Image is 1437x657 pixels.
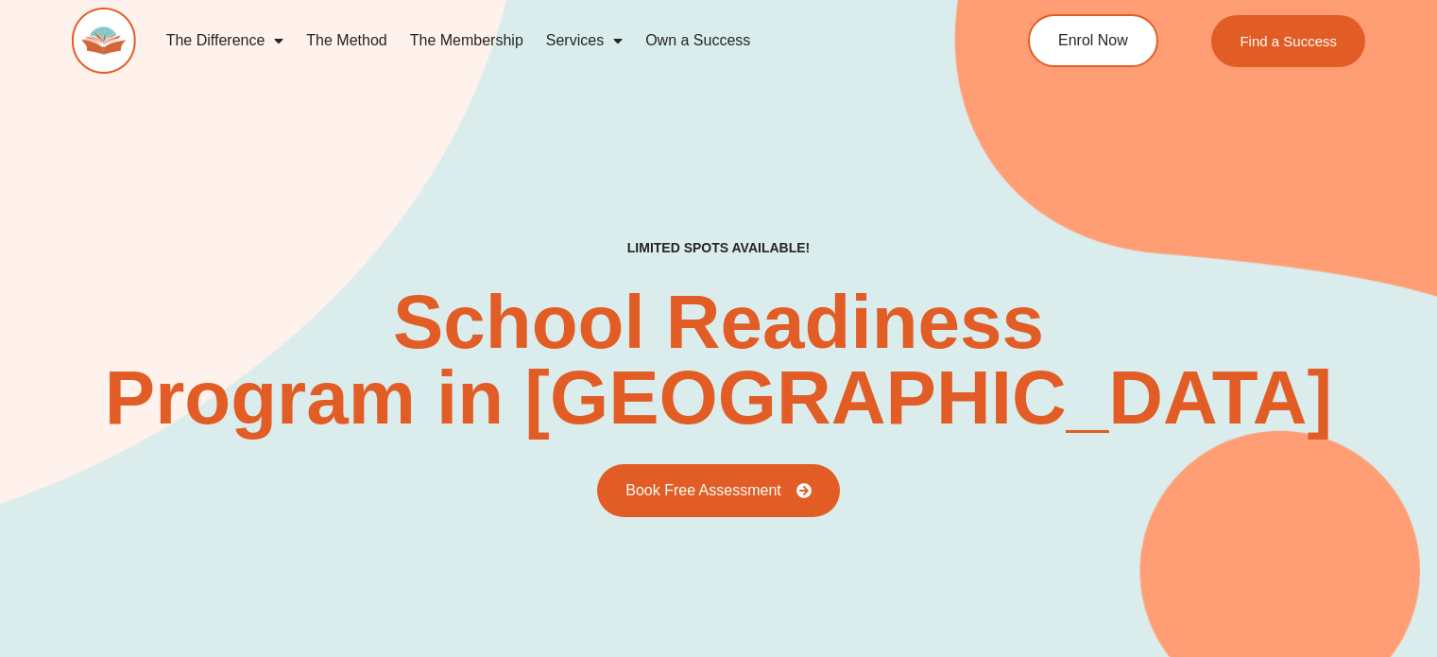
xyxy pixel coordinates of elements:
[155,19,954,62] nav: Menu
[399,19,535,62] a: The Membership
[155,19,296,62] a: The Difference
[295,19,398,62] a: The Method
[627,240,810,256] h4: LIMITED SPOTS AVAILABLE!
[597,464,840,517] a: Book Free Assessment
[634,19,761,62] a: Own a Success
[1240,34,1337,48] span: Find a Success
[1211,15,1365,67] a: Find a Success
[625,483,781,498] span: Book Free Assessment
[1028,14,1158,67] a: Enrol Now
[535,19,634,62] a: Services
[1058,33,1128,48] span: Enrol Now
[105,285,1332,436] h2: School Readiness Program in [GEOGRAPHIC_DATA]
